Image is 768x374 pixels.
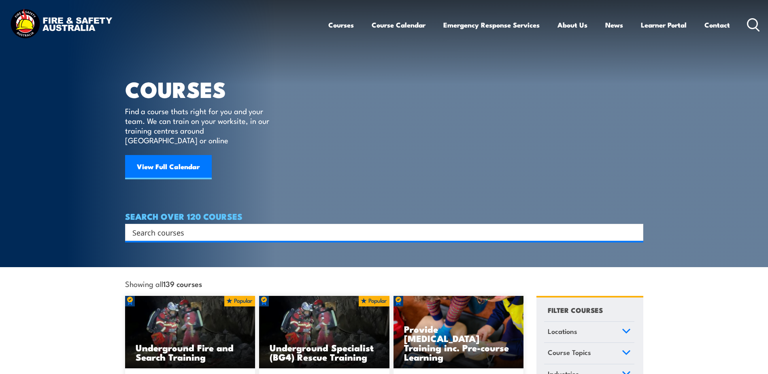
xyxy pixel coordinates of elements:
h3: Provide [MEDICAL_DATA] Training inc. Pre-course Learning [404,324,513,361]
a: Emergency Response Services [443,14,540,36]
img: Low Voltage Rescue and Provide CPR [394,296,524,369]
a: Courses [328,14,354,36]
h3: Underground Specialist (BG4) Rescue Training [270,343,379,361]
span: Locations [548,326,577,337]
a: View Full Calendar [125,155,212,179]
a: News [605,14,623,36]
span: Showing all [125,279,202,288]
button: Search magnifier button [629,227,640,238]
h4: FILTER COURSES [548,304,603,315]
a: Locations [544,322,634,343]
h4: SEARCH OVER 120 COURSES [125,212,643,221]
form: Search form [134,227,627,238]
a: Contact [704,14,730,36]
a: Underground Fire and Search Training [125,296,255,369]
strong: 139 courses [163,278,202,289]
img: Underground mine rescue [125,296,255,369]
h3: Underground Fire and Search Training [136,343,245,361]
h1: COURSES [125,79,281,98]
a: About Us [557,14,587,36]
a: Provide [MEDICAL_DATA] Training inc. Pre-course Learning [394,296,524,369]
a: Learner Portal [641,14,687,36]
a: Underground Specialist (BG4) Rescue Training [259,296,389,369]
a: Course Topics [544,343,634,364]
img: Underground mine rescue [259,296,389,369]
span: Course Topics [548,347,591,358]
p: Find a course thats right for you and your team. We can train on your worksite, in our training c... [125,106,273,145]
a: Course Calendar [372,14,425,36]
input: Search input [132,226,625,238]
